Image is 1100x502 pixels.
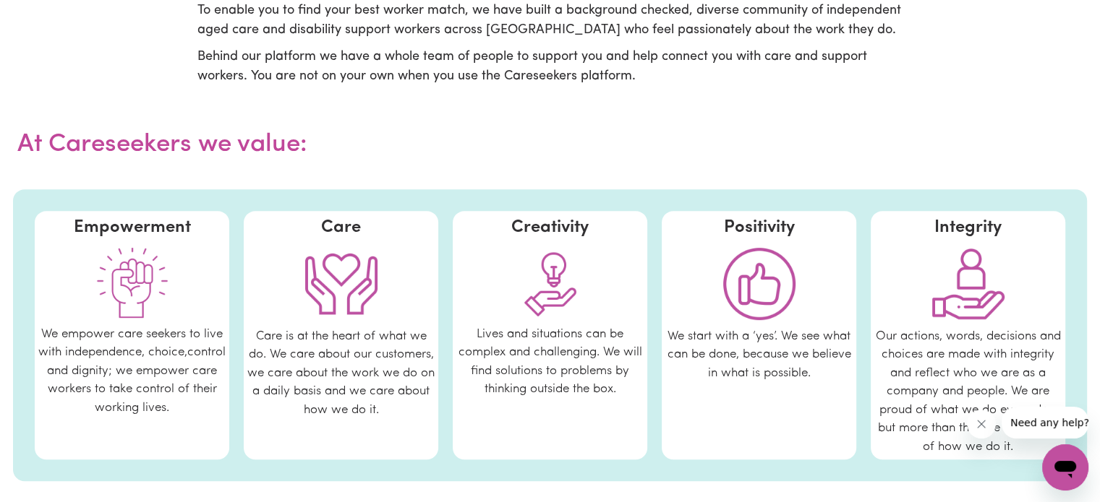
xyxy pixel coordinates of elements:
[459,328,642,396] span: Lives and situations can be complex and challenging. We will find solutions to problems by thinki...
[723,248,796,320] img: Positivity
[932,248,1005,320] img: Integrity
[197,1,903,40] p: To enable you to find your best worker match, we have built a background checked, diverse communi...
[74,219,191,236] span: Empowerment
[321,219,361,236] span: Care
[511,219,589,236] span: Creativity
[1042,444,1088,490] iframe: Button to launch messaging window
[96,248,169,318] img: Empowerment
[38,328,226,414] span: We empower care seekers to live with independence, choice,control and dignity; we empower care wo...
[514,248,587,318] img: Creativity
[305,248,378,320] img: Care
[668,330,851,379] span: We start with a ‘yes’. We see what can be done, because we believe in what is possible.
[724,219,795,236] span: Positivity
[9,10,88,22] span: Need any help?
[934,219,1002,236] span: Integrity
[1002,407,1088,438] iframe: Message from company
[247,330,435,416] span: Care is at the heart of what we do. We care about our customers, we care about the work we do on ...
[967,410,996,438] iframe: Close message
[197,48,903,87] p: Behind our platform we have a whole team of people to support you and help connect you with care ...
[876,330,1061,453] span: Our actions, words, decisions and choices are made with integrity and reflect who we are as a com...
[6,113,1094,178] h2: At Careseekers we value:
